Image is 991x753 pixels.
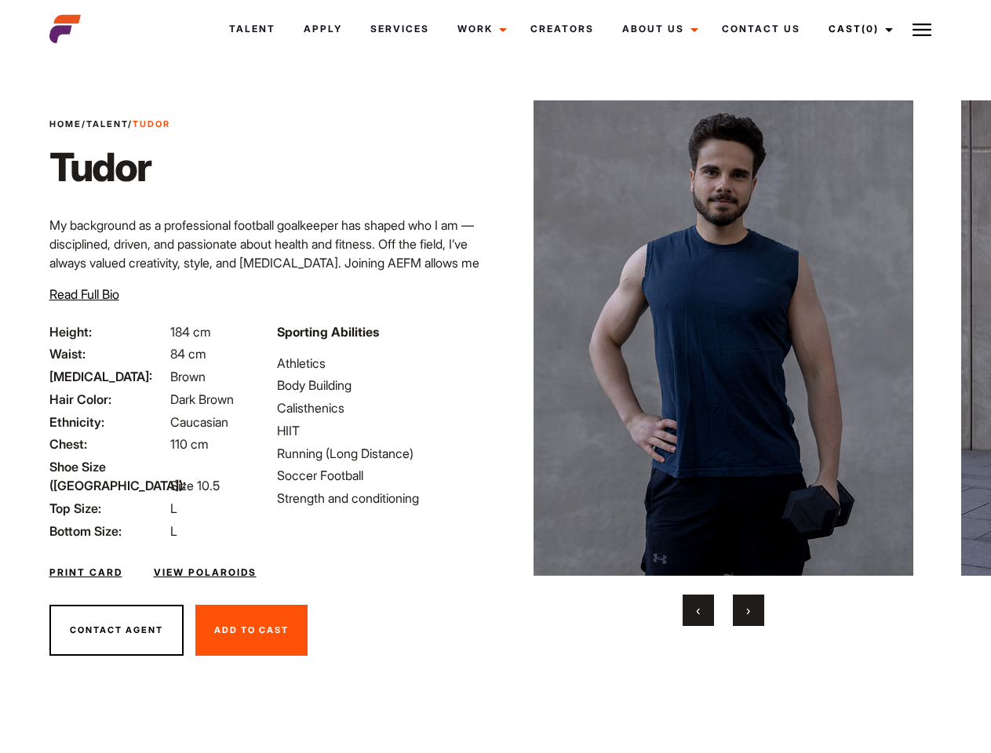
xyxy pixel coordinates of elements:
[49,118,170,131] span: / /
[277,354,486,373] li: Athletics
[195,605,308,657] button: Add To Cast
[170,369,206,384] span: Brown
[170,391,234,407] span: Dark Brown
[49,367,167,386] span: [MEDICAL_DATA]:
[277,324,379,340] strong: Sporting Abilities
[49,499,167,518] span: Top Size:
[49,286,119,302] span: Read Full Bio
[277,466,486,485] li: Soccer Football
[86,118,128,129] a: Talent
[170,324,211,340] span: 184 cm
[814,8,902,50] a: Cast(0)
[154,566,257,580] a: View Polaroids
[516,8,608,50] a: Creators
[214,624,289,635] span: Add To Cast
[49,435,167,453] span: Chest:
[49,522,167,540] span: Bottom Size:
[49,605,184,657] button: Contact Agent
[708,8,814,50] a: Contact Us
[608,8,708,50] a: About Us
[49,322,167,341] span: Height:
[49,344,167,363] span: Waist:
[170,523,177,539] span: L
[277,421,486,440] li: HIIT
[49,413,167,431] span: Ethnicity:
[215,8,290,50] a: Talent
[170,478,220,493] span: Size 10.5
[862,23,879,35] span: (0)
[49,118,82,129] a: Home
[49,457,167,495] span: Shoe Size ([GEOGRAPHIC_DATA]):
[49,566,122,580] a: Print Card
[290,8,356,50] a: Apply
[170,500,177,516] span: L
[170,346,206,362] span: 84 cm
[277,444,486,463] li: Running (Long Distance)
[277,398,486,417] li: Calisthenics
[277,489,486,507] li: Strength and conditioning
[49,144,170,191] h1: Tudor
[49,390,167,409] span: Hair Color:
[49,285,119,304] button: Read Full Bio
[170,436,209,452] span: 110 cm
[913,20,931,39] img: Burger icon
[356,8,443,50] a: Services
[746,602,750,618] span: Next
[49,216,486,310] p: My background as a professional football goalkeeper has shaped who I am — disciplined, driven, an...
[170,414,228,430] span: Caucasian
[133,118,170,129] strong: Tudor
[277,376,486,395] li: Body Building
[696,602,700,618] span: Previous
[443,8,516,50] a: Work
[49,13,81,45] img: cropped-aefm-brand-fav-22-square.png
